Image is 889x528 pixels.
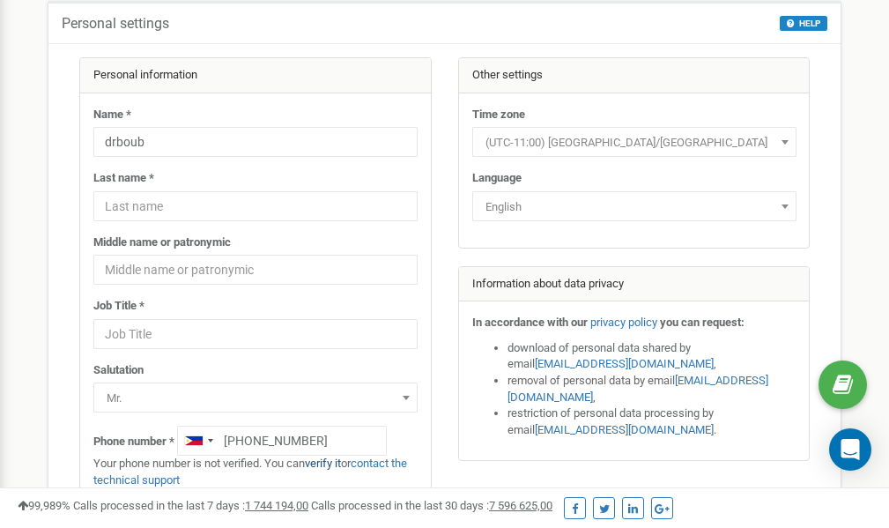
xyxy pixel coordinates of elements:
[472,107,525,123] label: Time zone
[177,426,387,456] input: +1-800-555-55-55
[245,499,308,512] u: 1 744 194,00
[93,298,144,315] label: Job Title *
[93,434,174,450] label: Phone number *
[489,499,552,512] u: 7 596 625,00
[472,127,796,157] span: (UTC-11:00) Pacific/Midway
[93,234,231,251] label: Middle name or patronymic
[660,316,745,329] strong: you can request:
[780,16,827,31] button: HELP
[507,405,796,438] li: restriction of personal data processing by email .
[472,170,522,187] label: Language
[93,107,131,123] label: Name *
[100,386,411,411] span: Mr.
[18,499,70,512] span: 99,989%
[93,383,418,413] span: Mr.
[472,191,796,221] span: English
[535,423,714,436] a: [EMAIL_ADDRESS][DOMAIN_NAME]
[93,456,418,488] p: Your phone number is not verified. You can or
[305,457,341,470] a: verify it
[62,16,169,32] h5: Personal settings
[93,319,418,349] input: Job Title
[73,499,308,512] span: Calls processed in the last 7 days :
[93,127,418,157] input: Name
[93,457,407,487] a: contact the technical support
[535,357,714,370] a: [EMAIL_ADDRESS][DOMAIN_NAME]
[459,267,810,302] div: Information about data privacy
[478,130,790,155] span: (UTC-11:00) Pacific/Midway
[93,255,418,285] input: Middle name or patronymic
[93,191,418,221] input: Last name
[311,499,552,512] span: Calls processed in the last 30 days :
[507,374,768,404] a: [EMAIL_ADDRESS][DOMAIN_NAME]
[507,373,796,405] li: removal of personal data by email ,
[93,170,154,187] label: Last name *
[478,195,790,219] span: English
[178,427,219,455] div: Telephone country code
[459,58,810,93] div: Other settings
[590,316,657,329] a: privacy policy
[829,428,871,471] div: Open Intercom Messenger
[507,340,796,373] li: download of personal data shared by email ,
[93,362,144,379] label: Salutation
[472,316,588,329] strong: In accordance with our
[80,58,431,93] div: Personal information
